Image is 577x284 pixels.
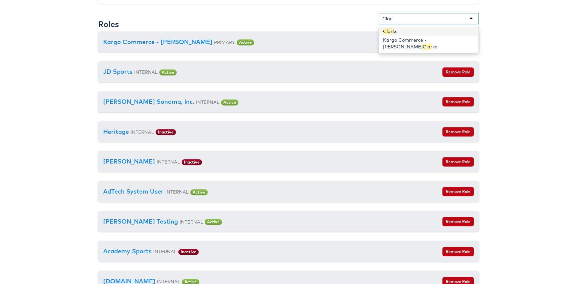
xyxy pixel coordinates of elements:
span: Active [237,39,254,45]
small: INTERNAL [165,189,189,195]
a: [PERSON_NAME] [103,158,155,165]
a: AdTech System User [103,188,164,195]
span: Inactive [178,249,199,255]
small: PRIMARY [214,39,235,45]
button: Remove Role [442,67,474,77]
span: Inactive [156,129,176,135]
button: Remove Role [442,247,474,256]
div: ks [379,27,478,36]
button: Remove Role [442,217,474,226]
span: Active [190,189,208,195]
span: Clar [383,28,393,34]
small: INTERNAL [153,249,177,254]
button: Remove Role [442,157,474,167]
a: Academy Sports [103,247,152,255]
a: JD Sports [103,68,133,75]
a: Heritage [103,128,129,135]
span: Active [221,99,238,105]
h3: Roles [98,20,119,28]
small: INTERNAL [134,69,158,75]
button: Remove Role [442,127,474,136]
small: INTERNAL [196,99,219,105]
button: Remove Role [442,187,474,196]
span: Clar [423,44,432,50]
span: Active [159,69,177,75]
a: Kargo Commerce - [PERSON_NAME] [103,38,212,46]
button: Remove Role [442,97,474,106]
a: [PERSON_NAME] Sonoma, Inc. [103,98,194,105]
small: INTERNAL [131,129,154,135]
input: Add user to company... [382,15,393,22]
span: Active [205,219,222,225]
div: Kargo Commerce - [PERSON_NAME] ke [379,36,478,51]
a: [PERSON_NAME] Testing [103,218,178,225]
small: INTERNAL [180,219,203,225]
small: INTERNAL [157,159,180,165]
span: Inactive [182,159,202,165]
